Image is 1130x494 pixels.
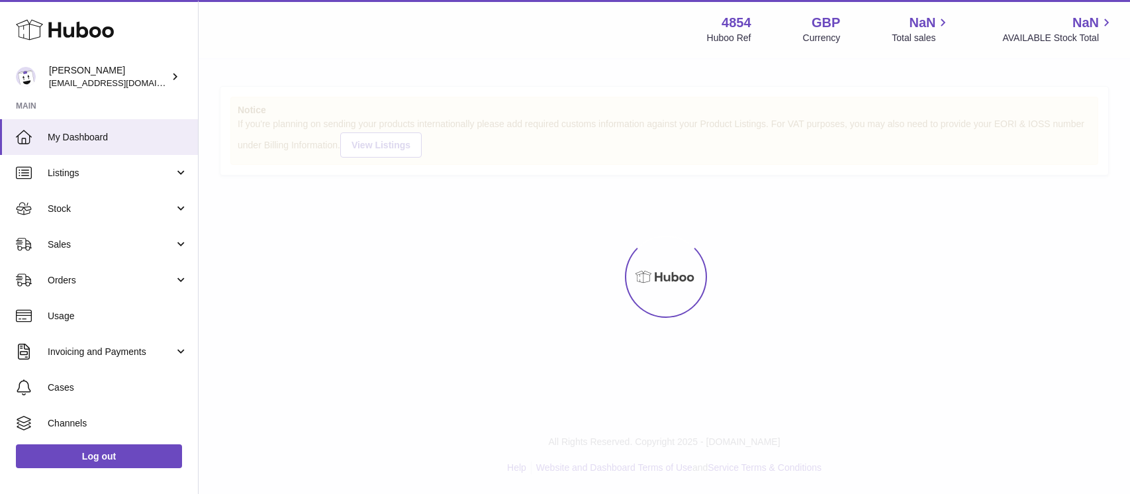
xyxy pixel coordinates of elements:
span: Invoicing and Payments [48,346,174,358]
span: NaN [909,14,935,32]
strong: 4854 [722,14,751,32]
span: Orders [48,274,174,287]
span: Stock [48,203,174,215]
div: [PERSON_NAME] [49,64,168,89]
div: Currency [803,32,841,44]
span: [EMAIL_ADDRESS][DOMAIN_NAME] [49,77,195,88]
span: Total sales [892,32,951,44]
a: NaN Total sales [892,14,951,44]
span: Usage [48,310,188,322]
span: AVAILABLE Stock Total [1002,32,1114,44]
strong: GBP [812,14,840,32]
div: Huboo Ref [707,32,751,44]
span: NaN [1072,14,1099,32]
a: Log out [16,444,182,468]
span: Channels [48,417,188,430]
span: Sales [48,238,174,251]
span: Cases [48,381,188,394]
img: jimleo21@yahoo.gr [16,67,36,87]
span: Listings [48,167,174,179]
a: NaN AVAILABLE Stock Total [1002,14,1114,44]
span: My Dashboard [48,131,188,144]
